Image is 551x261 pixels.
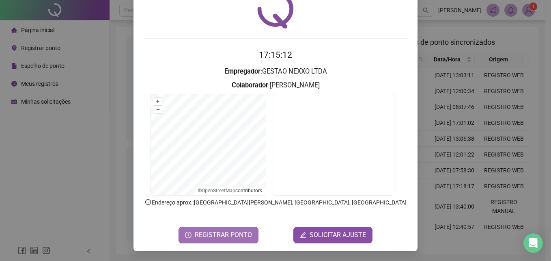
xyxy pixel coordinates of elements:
[300,232,306,238] span: edit
[179,227,258,243] button: REGISTRAR PONTO
[154,98,162,105] button: +
[143,198,408,207] p: Endereço aprox. : [GEOGRAPHIC_DATA][PERSON_NAME], [GEOGRAPHIC_DATA], [GEOGRAPHIC_DATA]
[143,80,408,91] h3: : [PERSON_NAME]
[224,67,260,75] strong: Empregador
[143,66,408,77] h3: : GESTAO NEXXO LTDA
[523,233,543,253] div: Open Intercom Messenger
[198,188,263,194] li: © contributors.
[185,232,192,238] span: clock-circle
[293,227,372,243] button: editSOLICITAR AJUSTE
[259,50,292,60] time: 17:15:12
[202,188,235,194] a: OpenStreetMap
[195,230,252,240] span: REGISTRAR PONTO
[310,230,366,240] span: SOLICITAR AJUSTE
[232,81,268,89] strong: Colaborador
[154,106,162,113] button: –
[144,198,152,206] span: info-circle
